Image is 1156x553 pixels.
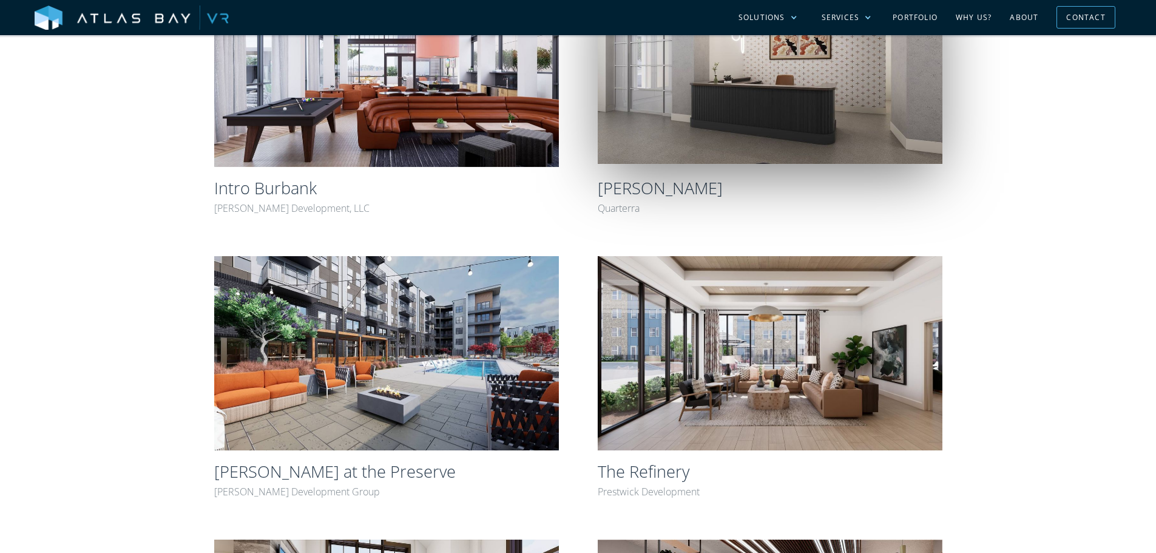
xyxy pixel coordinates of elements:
[598,460,689,483] h2: The Refinery
[598,177,723,200] h2: [PERSON_NAME]
[35,5,229,31] img: Atlas Bay VR Logo
[598,256,942,450] img: The Refinery
[822,12,860,23] div: Services
[214,483,380,501] div: [PERSON_NAME] Development Group
[214,460,456,483] h2: [PERSON_NAME] at the Preserve
[214,177,317,200] h2: Intro Burbank
[1056,6,1115,29] a: Contact
[739,12,785,23] div: Solutions
[214,200,370,217] div: [PERSON_NAME] Development, LLC
[598,483,700,501] div: Prestwick Development
[214,256,559,450] img: Ellison at the Preserve
[598,200,640,217] div: Quarterra
[1066,8,1105,27] div: Contact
